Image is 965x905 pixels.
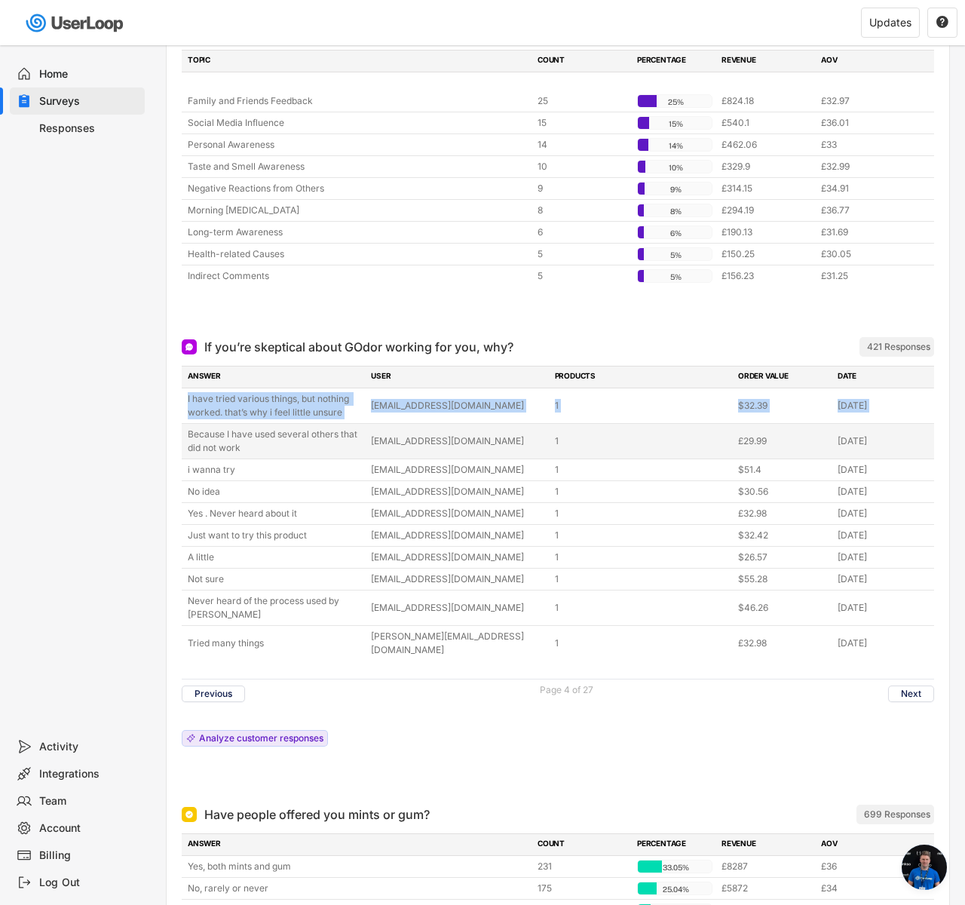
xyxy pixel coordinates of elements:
[721,138,812,152] div: £462.06
[936,15,948,29] text: 
[188,463,362,477] div: i wanna try
[641,861,710,874] div: 33.05%
[641,95,710,109] div: 25%
[188,370,362,384] div: ANSWER
[821,182,911,195] div: £34.91
[641,270,710,284] div: 5%
[188,392,362,419] div: I have tried various things, but nothing worked. that’s why i feel little unsure
[555,637,729,650] div: 1
[555,399,729,413] div: 1
[371,463,545,477] div: [EMAIL_ADDRESS][DOMAIN_NAME]
[555,485,729,499] div: 1
[821,138,911,152] div: £33
[838,572,928,586] div: [DATE]
[738,601,829,615] div: $46.26
[641,117,710,130] div: 15%
[188,204,528,217] div: Morning [MEDICAL_DATA]
[738,572,829,586] div: $55.28
[538,838,628,851] div: COUNT
[721,269,812,283] div: £156.23
[888,686,934,702] button: Next
[39,821,139,836] div: Account
[738,529,829,542] div: $32.42
[555,529,729,542] div: 1
[188,54,528,68] div: TOPIC
[555,507,729,520] div: 1
[182,686,245,702] button: Previous
[371,551,545,564] div: [EMAIL_ADDRESS][DOMAIN_NAME]
[721,225,812,239] div: £190.13
[821,54,911,68] div: AOV
[188,882,528,895] div: No, rarely or never
[838,507,928,520] div: [DATE]
[641,248,710,262] div: 5%
[538,204,628,217] div: 8
[39,121,139,136] div: Responses
[641,183,710,196] div: 9%
[188,428,362,455] div: Because I have used several others that did not work
[821,838,911,851] div: AOV
[641,226,710,240] div: 6%
[538,225,628,239] div: 6
[637,54,712,68] div: PERCENTAGE
[188,594,362,621] div: Never heard of the process used by [PERSON_NAME]
[821,204,911,217] div: £36.77
[39,767,139,781] div: Integrations
[821,160,911,173] div: £32.99
[39,67,139,81] div: Home
[188,551,362,564] div: A little
[641,882,710,896] div: 25.04%
[39,876,139,890] div: Log Out
[738,551,829,564] div: $26.57
[821,94,911,108] div: £32.97
[738,507,829,520] div: £32.98
[555,463,729,477] div: 1
[39,794,139,808] div: Team
[188,138,528,152] div: Personal Awareness
[838,485,928,499] div: [DATE]
[936,16,949,29] button: 
[821,225,911,239] div: £31.69
[540,686,593,695] div: Page 4 of 27
[721,94,812,108] div: £824.18
[738,485,829,499] div: $30.56
[371,434,545,448] div: [EMAIL_ADDRESS][DOMAIN_NAME]
[869,17,911,28] div: Updates
[188,860,528,873] div: Yes, both mints and gum
[641,139,710,152] div: 14%
[864,808,930,821] div: 699 Responses
[371,601,545,615] div: [EMAIL_ADDRESS][DOMAIN_NAME]
[867,341,930,353] div: 421 Responses
[838,601,928,615] div: [DATE]
[188,529,362,542] div: Just want to try this product
[721,882,812,895] div: £5872
[188,485,362,499] div: No idea
[39,94,139,109] div: Surveys
[838,370,928,384] div: DATE
[721,838,812,851] div: REVENUE
[838,399,928,413] div: [DATE]
[188,637,362,650] div: Tried many things
[641,204,710,218] div: 8%
[185,342,194,351] img: Open Ended
[538,94,628,108] div: 25
[188,507,362,520] div: Yes . Never heard about it
[821,269,911,283] div: £31.25
[371,572,545,586] div: [EMAIL_ADDRESS][DOMAIN_NAME]
[821,116,911,130] div: £36.01
[188,182,528,195] div: Negative Reactions from Others
[371,399,545,413] div: [EMAIL_ADDRESS][DOMAIN_NAME]
[555,370,729,384] div: PRODUCTS
[188,116,528,130] div: Social Media Influence
[39,740,139,754] div: Activity
[641,161,710,174] div: 10%
[371,507,545,520] div: [EMAIL_ADDRESS][DOMAIN_NAME]
[838,637,928,650] div: [DATE]
[39,848,139,863] div: Billing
